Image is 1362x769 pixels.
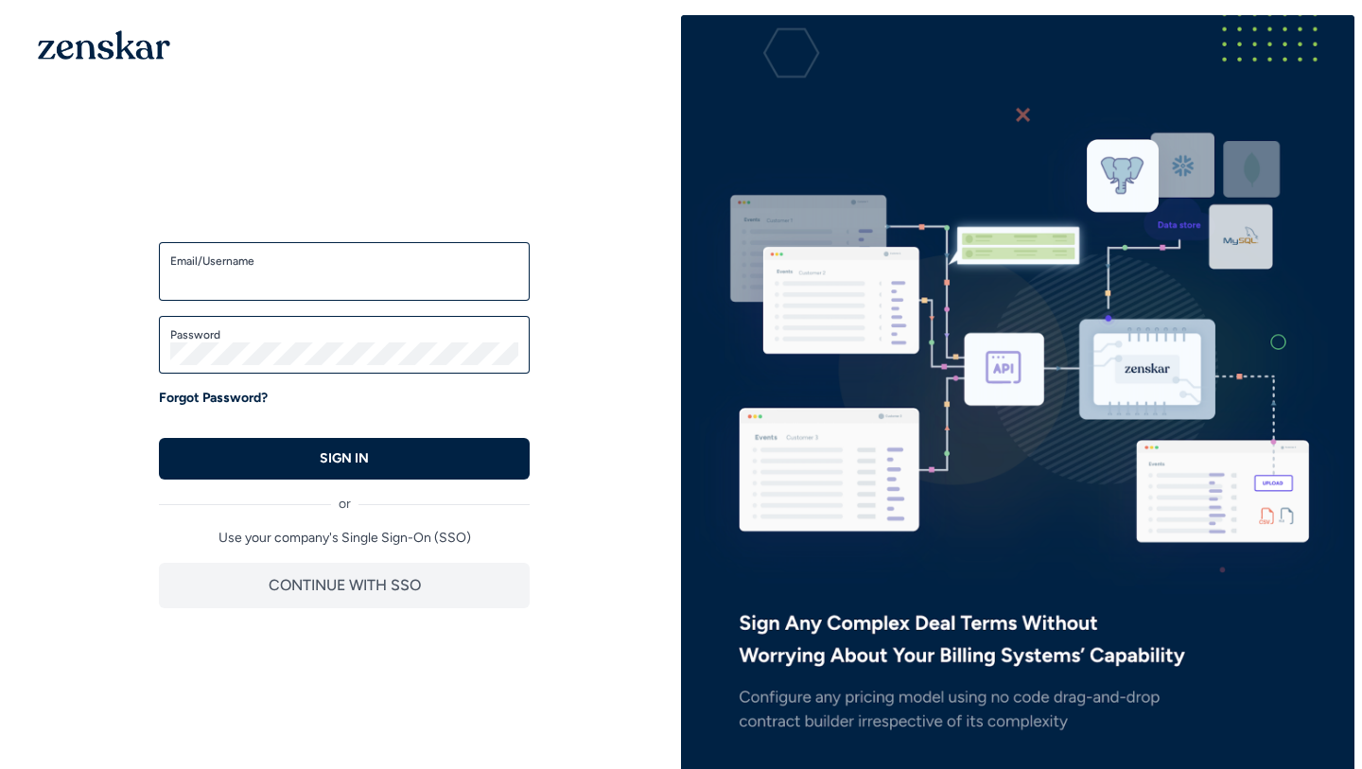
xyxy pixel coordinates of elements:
[159,438,530,480] button: SIGN IN
[170,253,518,269] label: Email/Username
[159,563,530,608] button: CONTINUE WITH SSO
[38,30,170,60] img: 1OGAJ2xQqyY4LXKgY66KYq0eOWRCkrZdAb3gUhuVAqdWPZE9SRJmCz+oDMSn4zDLXe31Ii730ItAGKgCKgCCgCikA4Av8PJUP...
[159,480,530,514] div: or
[320,449,369,468] p: SIGN IN
[170,327,518,342] label: Password
[159,389,268,408] a: Forgot Password?
[159,529,530,548] p: Use your company's Single Sign-On (SSO)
